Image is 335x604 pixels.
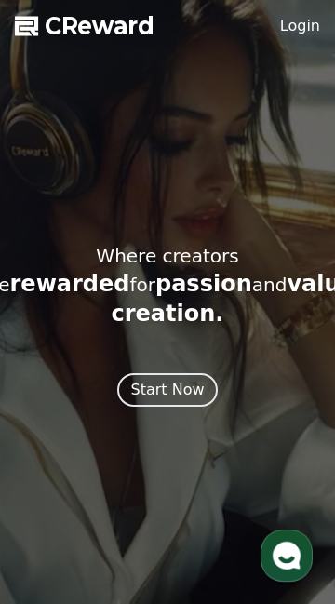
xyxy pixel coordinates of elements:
a: Messages [123,450,240,496]
a: Home [6,450,123,496]
span: CReward [45,11,154,41]
span: passion [155,271,252,297]
span: rewarded [10,271,130,297]
span: Messages [154,478,209,493]
a: Start Now [117,381,217,398]
a: Login [280,15,320,37]
button: Start Now [117,373,217,407]
a: CReward [15,11,154,41]
span: Home [47,477,80,492]
div: Start Now [130,379,204,401]
span: Settings [275,477,321,492]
